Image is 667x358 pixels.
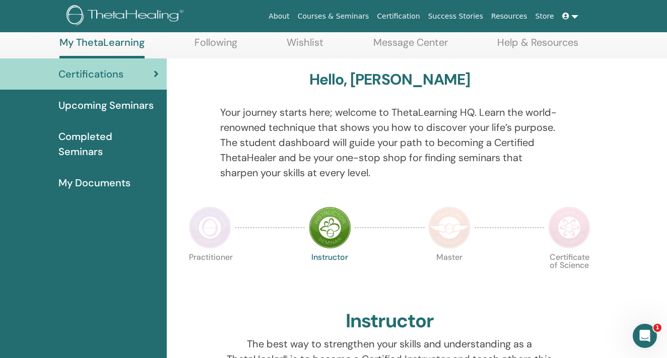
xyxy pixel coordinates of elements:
[633,324,657,348] iframe: Intercom live chat
[287,36,323,56] a: Wishlist
[58,175,130,190] span: My Documents
[346,310,434,333] h2: Instructor
[264,7,293,26] a: About
[189,206,231,249] img: Practitioner
[487,7,531,26] a: Resources
[58,98,154,113] span: Upcoming Seminars
[373,7,424,26] a: Certification
[59,36,145,58] a: My ThetaLearning
[548,206,590,249] img: Certificate of Science
[653,324,661,332] span: 1
[294,7,373,26] a: Courses & Seminars
[58,66,123,82] span: Certifications
[309,253,351,296] p: Instructor
[548,253,590,296] p: Certificate of Science
[194,36,237,56] a: Following
[497,36,578,56] a: Help & Resources
[424,7,487,26] a: Success Stories
[220,105,559,180] p: Your journey starts here; welcome to ThetaLearning HQ. Learn the world-renowned technique that sh...
[58,129,159,159] span: Completed Seminars
[189,253,231,296] p: Practitioner
[428,253,471,296] p: Master
[66,5,187,28] img: logo.png
[428,206,471,249] img: Master
[531,7,558,26] a: Store
[309,70,471,89] h3: Hello, [PERSON_NAME]
[309,206,351,249] img: Instructor
[373,36,448,56] a: Message Center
